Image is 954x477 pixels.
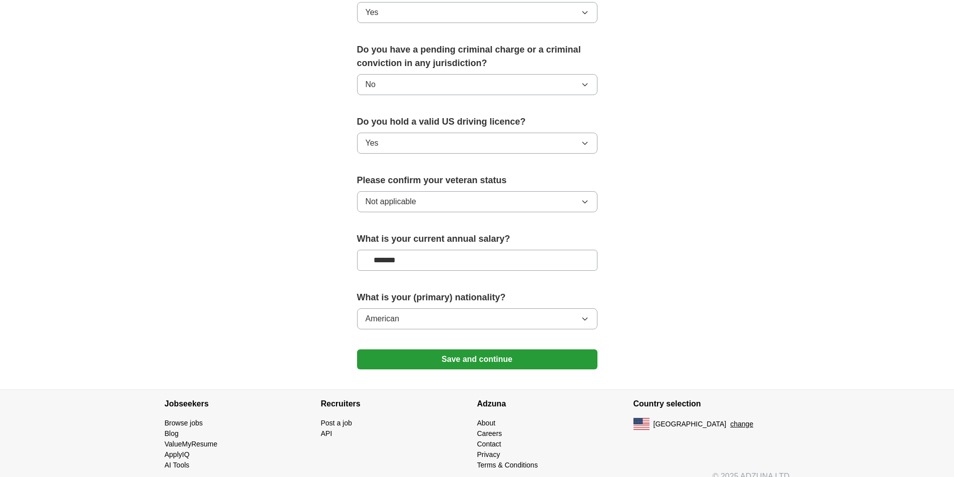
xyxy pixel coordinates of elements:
a: About [477,419,496,427]
span: Yes [366,7,379,19]
button: Yes [357,133,597,154]
span: Not applicable [366,196,416,208]
button: American [357,308,597,329]
span: Yes [366,137,379,149]
img: US flag [633,418,650,430]
label: What is your current annual salary? [357,232,597,246]
label: What is your (primary) nationality? [357,291,597,304]
a: Contact [477,440,501,448]
a: Careers [477,429,502,437]
a: Privacy [477,450,500,458]
a: Browse jobs [165,419,203,427]
button: Not applicable [357,191,597,212]
a: Post a job [321,419,352,427]
span: American [366,313,400,325]
label: Do you hold a valid US driving licence? [357,115,597,129]
a: Terms & Conditions [477,461,538,469]
a: ValueMyResume [165,440,218,448]
label: Please confirm your veteran status [357,174,597,187]
a: AI Tools [165,461,190,469]
label: Do you have a pending criminal charge or a criminal conviction in any jurisdiction? [357,43,597,70]
a: Blog [165,429,179,437]
h4: Country selection [633,390,790,418]
a: ApplyIQ [165,450,190,458]
button: Save and continue [357,349,597,369]
span: [GEOGRAPHIC_DATA] [654,419,727,429]
button: No [357,74,597,95]
button: change [730,419,753,429]
a: API [321,429,333,437]
button: Yes [357,2,597,23]
span: No [366,79,376,91]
